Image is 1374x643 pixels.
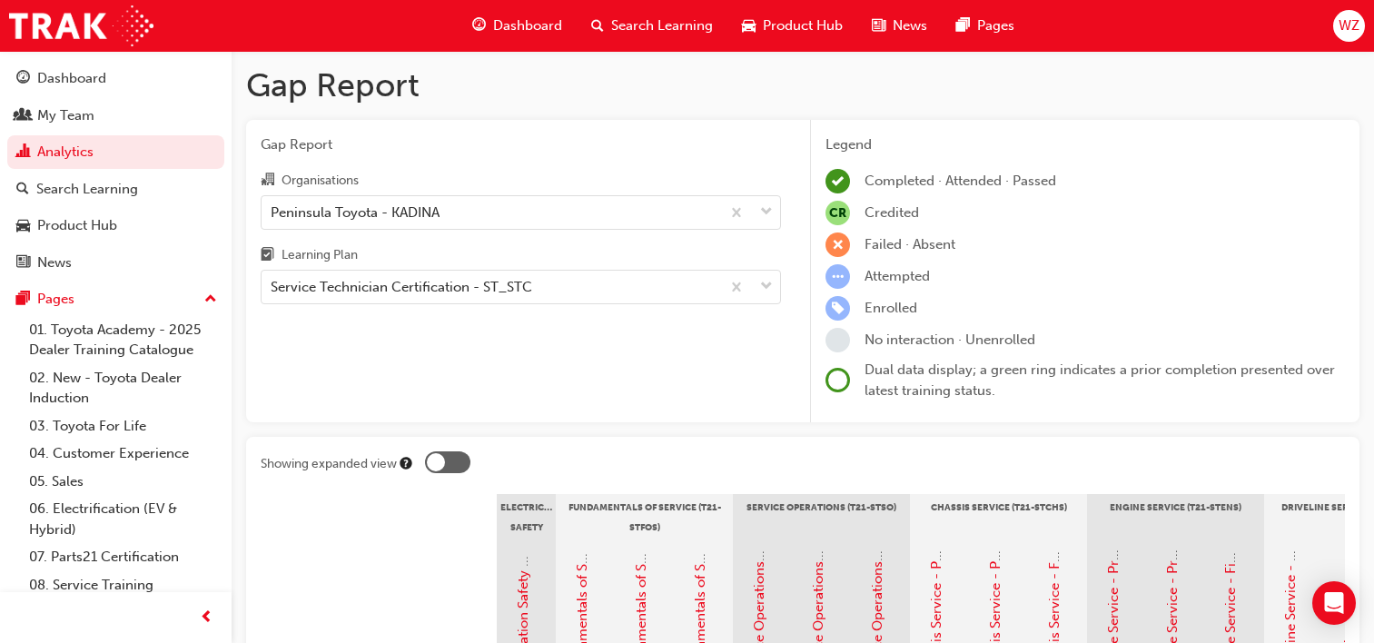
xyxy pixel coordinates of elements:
span: organisation-icon [261,173,274,189]
div: Organisations [282,172,359,190]
span: pages-icon [956,15,970,37]
a: car-iconProduct Hub [727,7,857,45]
button: Pages [7,282,224,316]
button: WZ [1333,10,1365,42]
div: Service Technician Certification - ST_STC [271,277,532,298]
a: 08. Service Training [22,571,224,599]
div: Search Learning [36,179,138,200]
span: guage-icon [16,71,30,87]
span: down-icon [760,275,773,299]
span: chart-icon [16,144,30,161]
a: 03. Toyota For Life [22,412,224,440]
div: Tooltip anchor [398,455,414,471]
div: Dashboard [37,68,106,89]
span: Product Hub [763,15,843,36]
span: Dual data display; a green ring indicates a prior completion presented over latest training status. [865,361,1335,399]
span: prev-icon [200,607,213,629]
span: Gap Report [261,134,781,155]
span: search-icon [16,182,29,198]
span: guage-icon [472,15,486,37]
span: up-icon [204,288,217,312]
a: Search Learning [7,173,224,206]
span: null-icon [825,201,850,225]
a: Product Hub [7,209,224,242]
span: learningRecordVerb_ENROLL-icon [825,296,850,321]
span: news-icon [16,255,30,272]
div: Peninsula Toyota - KADINA [271,202,440,223]
div: Learning Plan [282,246,358,264]
span: Enrolled [865,300,917,316]
div: Service Operations (T21-STSO) [733,494,910,539]
a: 05. Sales [22,468,224,496]
span: learningRecordVerb_FAIL-icon [825,232,850,257]
a: search-iconSearch Learning [577,7,727,45]
a: 02. New - Toyota Dealer Induction [22,364,224,412]
a: My Team [7,99,224,133]
a: pages-iconPages [942,7,1029,45]
a: guage-iconDashboard [458,7,577,45]
div: Fundamentals of Service (T21-STFOS) [556,494,733,539]
span: news-icon [872,15,885,37]
span: people-icon [16,108,30,124]
a: 07. Parts21 Certification [22,543,224,571]
div: News [37,252,72,273]
div: Engine Service (T21-STENS) [1087,494,1264,539]
div: My Team [37,105,94,126]
div: Pages [37,289,74,310]
span: search-icon [591,15,604,37]
span: Dashboard [493,15,562,36]
span: learningplan-icon [261,248,274,264]
span: WZ [1339,15,1359,36]
span: down-icon [760,201,773,224]
div: Electrical Safety Certification [497,494,556,539]
div: Open Intercom Messenger [1312,581,1356,625]
a: Dashboard [7,62,224,95]
a: Analytics [7,135,224,169]
span: News [893,15,927,36]
div: Legend [825,134,1345,155]
span: Attempted [865,268,930,284]
a: 06. Electrification (EV & Hybrid) [22,495,224,543]
div: Showing expanded view [261,455,397,473]
span: Search Learning [611,15,713,36]
span: Failed · Absent [865,236,955,252]
div: Chassis Service (T21-STCHS) [910,494,1087,539]
a: 04. Customer Experience [22,440,224,468]
a: 01. Toyota Academy - 2025 Dealer Training Catalogue [22,316,224,364]
a: news-iconNews [857,7,942,45]
span: car-icon [16,218,30,234]
span: learningRecordVerb_ATTEMPT-icon [825,264,850,289]
span: Completed · Attended · Passed [865,173,1056,189]
span: No interaction · Unenrolled [865,331,1035,348]
span: Credited [865,204,919,221]
div: Product Hub [37,215,117,236]
span: learningRecordVerb_NONE-icon [825,328,850,352]
h1: Gap Report [246,65,1359,105]
span: pages-icon [16,292,30,308]
span: Pages [977,15,1014,36]
button: DashboardMy TeamAnalyticsSearch LearningProduct HubNews [7,58,224,282]
img: Trak [9,5,153,46]
span: car-icon [742,15,756,37]
span: learningRecordVerb_COMPLETE-icon [825,169,850,193]
a: News [7,246,224,280]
